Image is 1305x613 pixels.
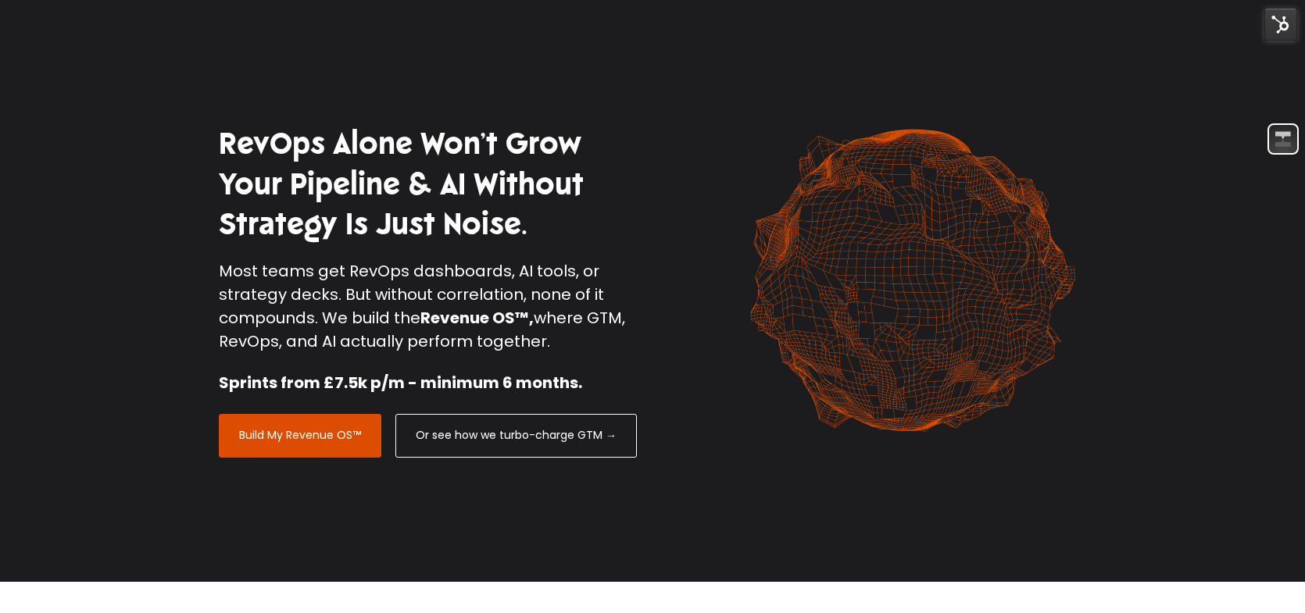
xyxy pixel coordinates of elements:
[395,414,637,458] a: Or see how we turbo-charge GTM →
[219,372,582,394] strong: Sprints from £7.5k p/m - minimum 6 months.
[420,307,534,329] strong: Revenue OS™,
[738,112,1086,448] img: shape-61 orange
[219,259,641,353] p: Most teams get RevOps dashboards, AI tools, or strategy decks. But without correlation, none of i...
[219,124,641,244] h1: RevOps Alone Won’t Grow Your Pipeline & AI Without Strategy Is Just Noise.
[1264,8,1297,41] img: HubSpot Tools Menu Toggle
[219,414,381,458] a: Build My Revenue OS™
